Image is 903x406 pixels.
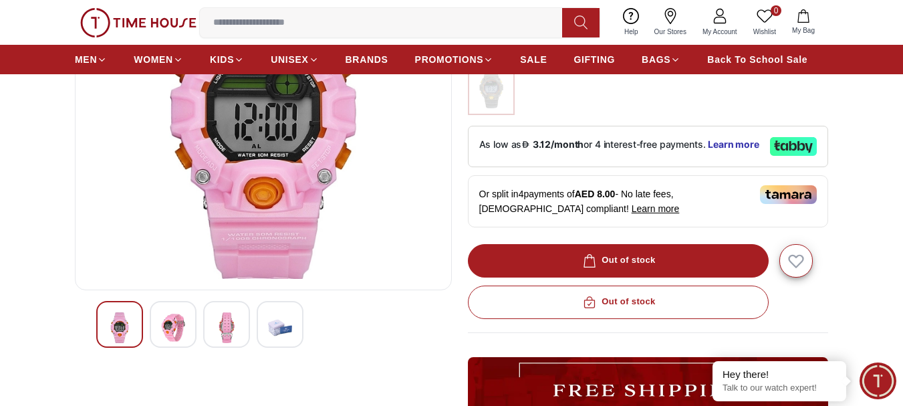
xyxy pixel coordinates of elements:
span: 0 [771,5,781,16]
img: Astro Kids's Black Dial Digital Watch - A9936-PPHBY [268,312,292,343]
span: SALE [520,53,547,66]
img: ... [475,66,508,108]
span: Back To School Sale [707,53,807,66]
a: 0Wishlist [745,5,784,39]
a: BAGS [642,47,680,72]
div: Chat Widget [860,363,896,399]
span: My Bag [787,25,820,35]
a: Back To School Sale [707,47,807,72]
a: SALE [520,47,547,72]
span: UNISEX [271,53,308,66]
a: Help [616,5,646,39]
a: KIDS [210,47,244,72]
a: UNISEX [271,47,318,72]
div: Or split in 4 payments of - No late fees, [DEMOGRAPHIC_DATA] compliant! [468,175,829,227]
a: GIFTING [573,47,615,72]
button: My Bag [784,7,823,38]
a: MEN [75,47,107,72]
span: GIFTING [573,53,615,66]
a: Our Stores [646,5,694,39]
img: Astro Kids's Black Dial Digital Watch - A9936-PPHBY [108,312,132,343]
span: Wishlist [748,27,781,37]
span: My Account [697,27,743,37]
span: KIDS [210,53,234,66]
span: PROMOTIONS [415,53,484,66]
span: BAGS [642,53,670,66]
span: Help [619,27,644,37]
a: WOMEN [134,47,183,72]
span: BRANDS [346,53,388,66]
span: Learn more [632,203,680,214]
img: Astro Kids's Black Dial Digital Watch - A9936-PPHBY [215,312,239,343]
span: MEN [75,53,97,66]
span: AED 8.00 [575,189,616,199]
span: WOMEN [134,53,173,66]
p: Talk to our watch expert! [723,383,836,394]
span: Our Stores [649,27,692,37]
a: PROMOTIONS [415,47,494,72]
a: BRANDS [346,47,388,72]
img: Astro Kids's Black Dial Digital Watch - A9936-PPHBY [161,312,185,343]
div: Hey there! [723,368,836,381]
img: Tamara [760,185,817,204]
img: ... [80,8,197,37]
